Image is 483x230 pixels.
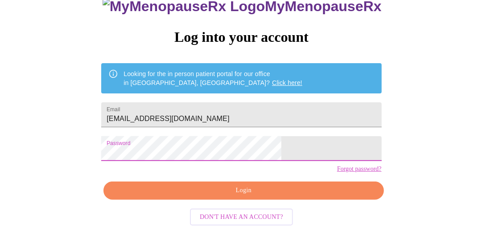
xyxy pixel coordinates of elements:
[200,212,283,223] span: Don't have an account?
[337,165,382,173] a: Forgot password?
[265,143,276,154] keeper-lock: Open Keeper Popup
[103,182,384,200] button: Login
[190,209,293,226] button: Don't have an account?
[272,79,302,86] a: Click here!
[188,213,295,220] a: Don't have an account?
[114,185,373,196] span: Login
[101,29,381,45] h3: Log into your account
[124,66,302,91] div: Looking for the in person patient portal for our office in [GEOGRAPHIC_DATA], [GEOGRAPHIC_DATA]?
